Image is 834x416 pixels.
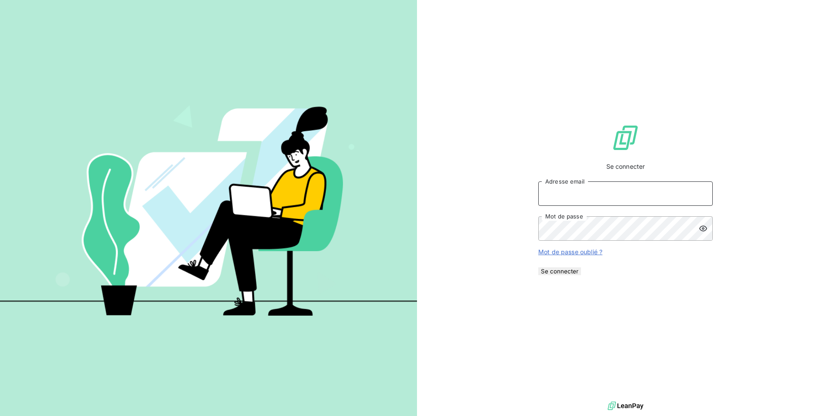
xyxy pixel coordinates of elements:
input: placeholder [538,181,713,206]
span: Se connecter [606,162,645,171]
button: Se connecter [538,267,581,275]
img: logo [608,399,643,413]
a: Mot de passe oublié ? [538,248,602,256]
img: Logo LeanPay [612,124,639,152]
